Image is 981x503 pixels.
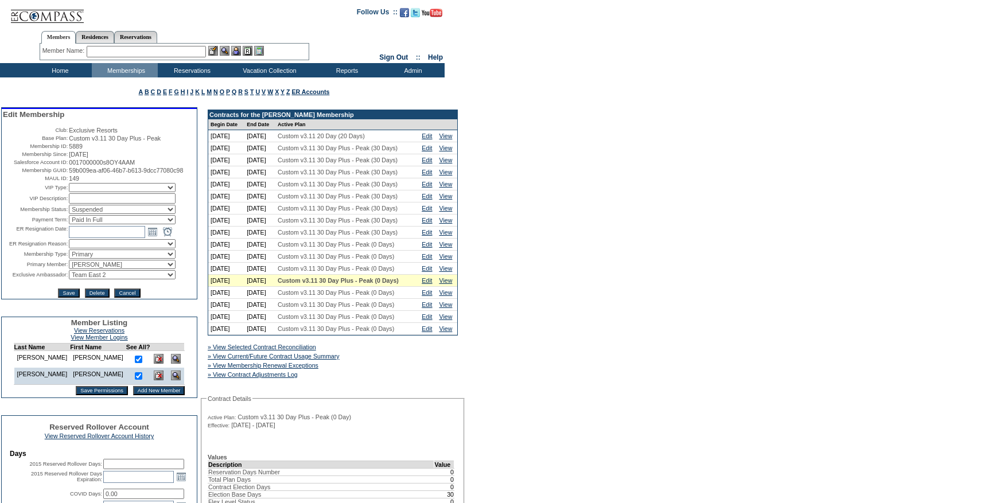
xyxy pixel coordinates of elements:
[190,88,193,95] a: J
[244,202,275,215] td: [DATE]
[244,88,248,95] a: S
[244,239,275,251] td: [DATE]
[422,157,432,163] a: Edit
[208,142,244,154] td: [DATE]
[3,143,68,150] td: Membership ID:
[422,253,432,260] a: Edit
[208,371,298,378] a: » View Contract Adjustments Log
[278,325,394,332] span: Custom v3.11 30 Day Plus - Peak (0 Days)
[439,265,452,272] a: View
[175,470,188,483] a: Open the calendar popup.
[208,323,244,335] td: [DATE]
[3,135,68,142] td: Base Plan:
[208,422,229,429] span: Effective:
[244,299,275,311] td: [DATE]
[439,217,452,224] a: View
[422,325,432,332] a: Edit
[422,9,442,17] img: Subscribe to our YouTube Channel
[439,241,452,248] a: View
[278,169,398,176] span: Custom v3.11 30 Day Plus - Peak (30 Days)
[145,88,149,95] a: B
[207,395,252,402] legend: Contract Details
[275,119,419,130] td: Active Plan
[10,450,189,458] td: Days
[278,217,398,224] span: Custom v3.11 30 Day Plus - Peak (30 Days)
[154,371,163,380] img: Delete
[416,53,421,61] span: ::
[244,166,275,178] td: [DATE]
[208,110,457,119] td: Contracts for the [PERSON_NAME] Membership
[154,354,163,364] img: Delete
[244,227,275,239] td: [DATE]
[422,301,432,308] a: Edit
[208,344,316,350] a: » View Selected Contract Reconciliation
[69,175,79,182] span: 149
[213,88,218,95] a: N
[69,135,161,142] span: Custom v3.11 30 Day Plus - Peak
[207,88,212,95] a: M
[92,63,158,77] td: Memberships
[278,205,398,212] span: Custom v3.11 30 Day Plus - Peak (30 Days)
[357,7,398,21] td: Follow Us ::
[186,88,188,95] a: I
[411,8,420,17] img: Follow us on Twitter
[114,288,140,298] input: Cancel
[278,157,398,163] span: Custom v3.11 30 Day Plus - Peak (30 Days)
[208,227,244,239] td: [DATE]
[422,313,432,320] a: Edit
[208,130,244,142] td: [DATE]
[278,277,399,284] span: Custom v3.11 30 Day Plus - Peak (0 Days)
[422,277,432,284] a: Edit
[226,88,230,95] a: P
[208,299,244,311] td: [DATE]
[267,88,273,95] a: W
[244,190,275,202] td: [DATE]
[3,215,68,224] td: Payment Term:
[201,88,205,95] a: L
[157,88,161,95] a: D
[70,491,102,497] label: COVID Days:
[31,471,102,482] label: 2015 Reserved Rollover Days Expiration:
[439,169,452,176] a: View
[208,476,251,483] span: Total Plan Days
[14,351,70,368] td: [PERSON_NAME]
[14,368,70,385] td: [PERSON_NAME]
[244,130,275,142] td: [DATE]
[208,46,218,56] img: b_edit.gif
[208,491,261,498] span: Election Base Days
[275,88,279,95] a: X
[428,53,443,61] a: Help
[232,88,236,95] a: Q
[244,178,275,190] td: [DATE]
[422,289,432,296] a: Edit
[41,31,76,44] a: Members
[70,344,126,351] td: First Name
[439,289,452,296] a: View
[238,88,243,95] a: R
[208,166,244,178] td: [DATE]
[422,229,432,236] a: Edit
[278,229,398,236] span: Custom v3.11 30 Day Plus - Peak (30 Days)
[3,239,68,248] td: ER Resignation Reason:
[208,251,244,263] td: [DATE]
[49,423,149,431] span: Reserved Rollover Account
[208,454,227,461] b: Values
[3,270,68,279] td: Exclusive Ambassador:
[439,181,452,188] a: View
[3,110,64,119] span: Edit Membership
[278,301,394,308] span: Custom v3.11 30 Day Plus - Peak (0 Days)
[26,63,92,77] td: Home
[3,193,68,204] td: VIP Description:
[181,88,185,95] a: H
[439,132,452,139] a: View
[85,288,110,298] input: Delete
[286,88,290,95] a: Z
[313,63,379,77] td: Reports
[422,265,432,272] a: Edit
[422,11,442,18] a: Subscribe to our YouTube Channel
[71,318,128,327] span: Member Listing
[439,253,452,260] a: View
[379,53,408,61] a: Sign Out
[3,225,68,238] td: ER Resignation Date:
[244,275,275,287] td: [DATE]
